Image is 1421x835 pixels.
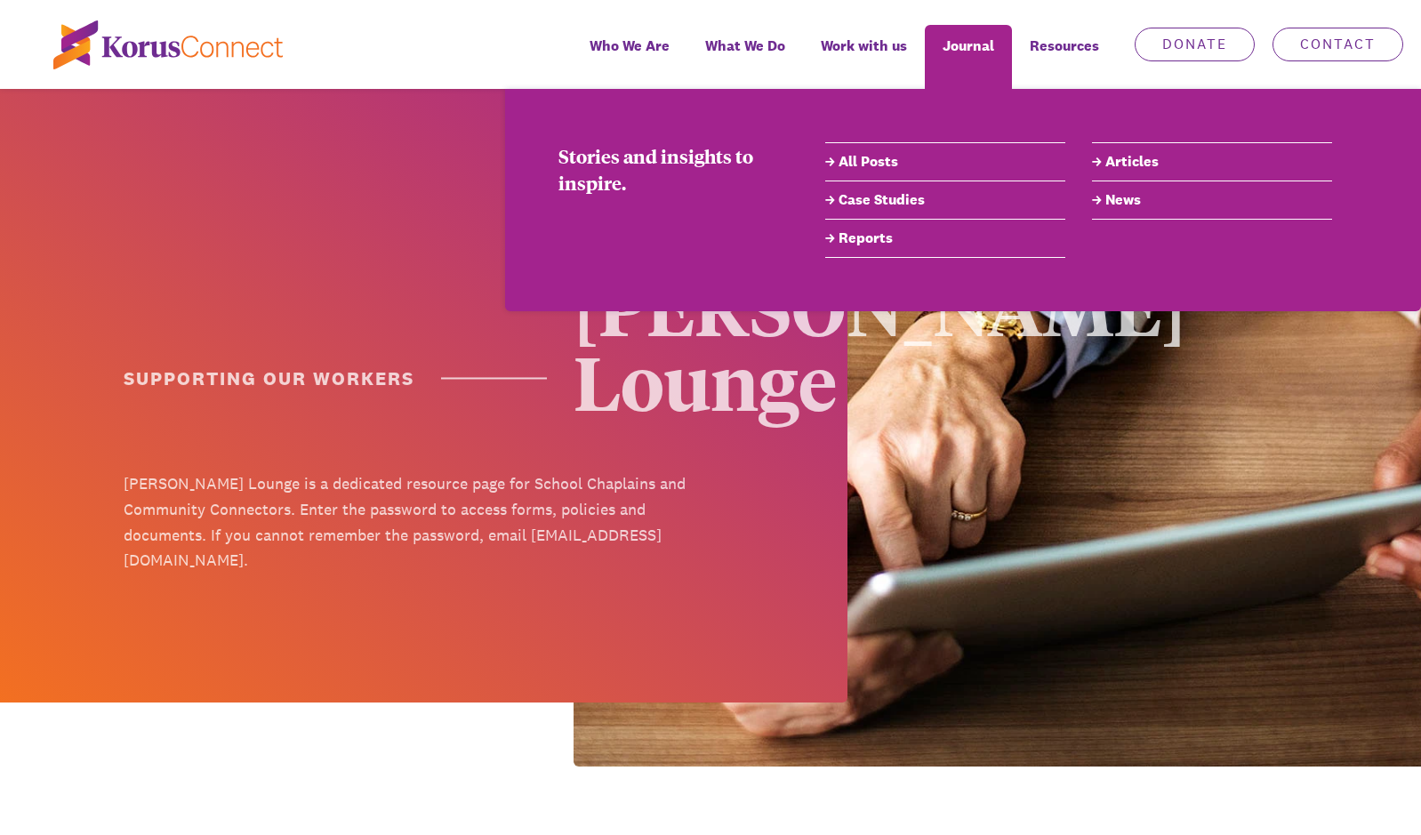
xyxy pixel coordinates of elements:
span: Who We Are [590,33,670,59]
a: Reports [825,228,1065,249]
a: Journal [925,25,1012,89]
span: What We Do [705,33,785,59]
a: Donate [1135,28,1255,61]
div: Stories and insights to inspire. [558,142,772,196]
img: korus-connect%2Fc5177985-88d5-491d-9cd7-4a1febad1357_logo.svg [53,20,283,69]
a: Case Studies [825,189,1065,211]
a: News [1092,189,1332,211]
a: All Posts [825,151,1065,173]
h1: Supporting Our Workers [124,364,547,389]
span: Work with us [821,33,907,59]
a: Contact [1272,28,1403,61]
p: [PERSON_NAME] Lounge is a dedicated resource page for School Chaplains and Community Connectors. ... [124,470,697,572]
div: [PERSON_NAME] Lounge [574,267,1147,416]
span: Journal [943,33,994,59]
a: Articles [1092,151,1332,173]
a: Work with us [803,25,925,89]
a: Who We Are [572,25,687,89]
a: What We Do [687,25,803,89]
div: Resources [1012,25,1117,89]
